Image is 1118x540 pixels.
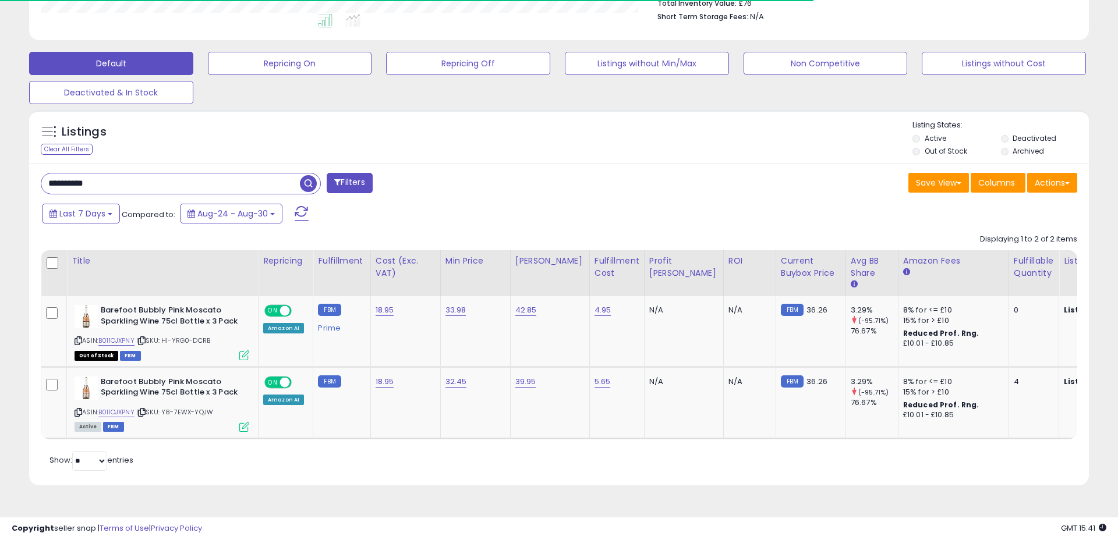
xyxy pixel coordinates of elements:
div: Clear All Filters [41,144,93,155]
div: 15% for > £10 [903,387,1000,397]
div: Fulfillable Quantity [1014,255,1054,279]
label: Archived [1013,146,1044,156]
b: Listed Price: [1064,304,1117,315]
button: Default [29,52,193,75]
strong: Copyright [12,523,54,534]
div: Fulfillment [318,255,365,267]
a: 39.95 [515,376,536,388]
small: FBM [781,304,804,316]
div: Amazon AI [263,323,304,333]
label: Active [925,133,946,143]
button: Repricing On [208,52,372,75]
a: B011OJXPNY [98,336,135,346]
small: FBM [781,375,804,388]
small: (-95.71%) [858,388,889,397]
a: 32.45 [445,376,467,388]
span: 36.26 [806,304,827,315]
div: Profit [PERSON_NAME] [649,255,719,279]
span: OFF [290,306,309,316]
span: Compared to: [122,209,175,220]
small: (-95.71%) [858,316,889,325]
span: All listings that are currently out of stock and unavailable for purchase on Amazon [75,351,118,361]
a: B011OJXPNY [98,407,135,417]
span: FBM [120,351,141,361]
div: Amazon Fees [903,255,1004,267]
b: Barefoot Bubbly Pink Moscato Sparkling Wine 75cl Bottle x 3 Pack [101,376,242,401]
button: Aug-24 - Aug-30 [180,204,282,223]
div: 3.29% [851,376,898,387]
label: Out of Stock [925,146,967,156]
div: seller snap | | [12,523,202,534]
div: N/A [728,305,767,315]
div: Min Price [445,255,505,267]
a: Terms of Use [100,523,149,534]
div: Avg BB Share [851,255,893,279]
div: Current Buybox Price [781,255,841,279]
a: 42.85 [515,304,537,316]
button: Save View [908,173,969,193]
button: Non Competitive [744,52,908,75]
h5: Listings [62,124,107,140]
label: Deactivated [1013,133,1056,143]
span: ON [266,306,280,316]
div: 8% for <= £10 [903,305,1000,315]
span: 36.26 [806,376,827,387]
button: Repricing Off [386,52,550,75]
div: 4 [1014,376,1050,387]
div: ASIN: [75,305,249,359]
div: Title [72,255,253,267]
b: Reduced Prof. Rng. [903,328,979,338]
div: £10.01 - £10.85 [903,339,1000,349]
span: ON [266,377,280,387]
div: ROI [728,255,771,267]
div: N/A [649,376,714,387]
a: 18.95 [376,304,394,316]
button: Filters [327,173,372,193]
button: Listings without Cost [922,52,1086,75]
span: OFF [290,377,309,387]
div: N/A [649,305,714,315]
span: 2025-09-7 15:41 GMT [1061,523,1106,534]
span: FBM [103,422,124,432]
small: FBM [318,304,341,316]
div: 0 [1014,305,1050,315]
span: Show: entries [49,454,133,466]
div: £10.01 - £10.85 [903,410,1000,420]
b: Listed Price: [1064,376,1117,387]
span: | SKU: HI-YRG0-DCRB [136,336,210,345]
b: Short Term Storage Fees: [657,12,748,22]
div: N/A [728,376,767,387]
button: Actions [1027,173,1077,193]
button: Columns [971,173,1025,193]
span: N/A [750,11,764,22]
div: Amazon AI [263,395,304,405]
span: Aug-24 - Aug-30 [197,208,268,219]
a: 4.95 [595,304,611,316]
a: 18.95 [376,376,394,388]
div: 3.29% [851,305,898,315]
div: Fulfillment Cost [595,255,639,279]
span: | SKU: Y8-7EWX-YQJW [136,407,213,417]
span: All listings currently available for purchase on Amazon [75,422,101,432]
div: Repricing [263,255,308,267]
span: Columns [978,177,1015,189]
div: Prime [318,319,361,333]
a: 5.65 [595,376,611,388]
b: Reduced Prof. Rng. [903,400,979,410]
p: Listing States: [912,120,1088,131]
small: Amazon Fees. [903,267,910,278]
button: Deactivated & In Stock [29,81,193,104]
div: 15% for > £10 [903,315,1000,326]
button: Listings without Min/Max [565,52,729,75]
div: 8% for <= £10 [903,376,1000,387]
div: Displaying 1 to 2 of 2 items [980,234,1077,245]
div: ASIN: [75,376,249,431]
a: Privacy Policy [151,523,202,534]
div: 76.67% [851,397,898,408]
span: Last 7 Days [59,208,105,219]
div: [PERSON_NAME] [515,255,585,267]
button: Last 7 Days [42,204,120,223]
img: 416c1vjMOiL._SL40_.jpg [75,305,98,328]
img: 416c1vjMOiL._SL40_.jpg [75,376,98,400]
small: FBM [318,375,341,388]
